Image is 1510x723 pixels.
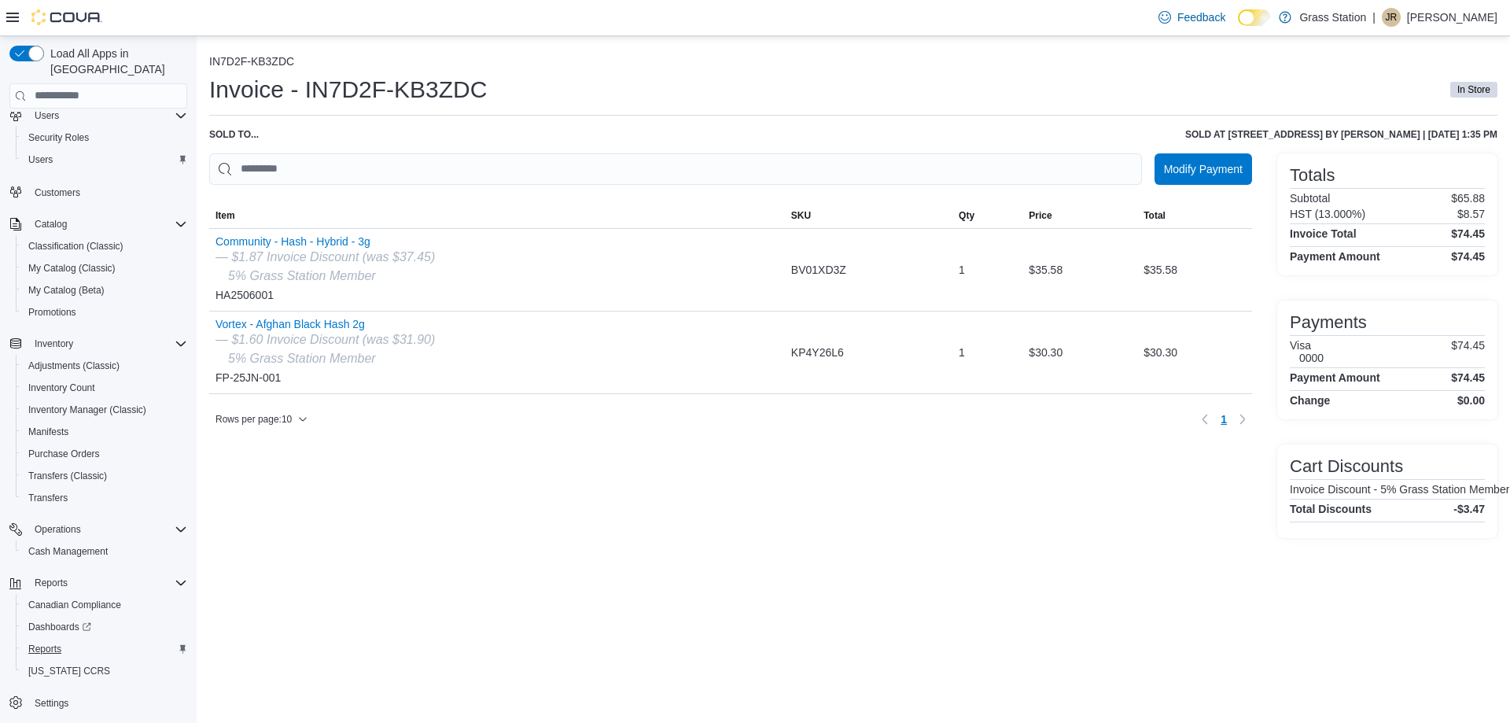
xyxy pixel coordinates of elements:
button: My Catalog (Beta) [16,279,193,301]
span: In Store [1457,83,1490,97]
span: Inventory Count [28,382,95,394]
span: Cash Management [22,542,187,561]
span: Purchase Orders [28,448,100,460]
h3: Payments [1290,313,1367,332]
h3: Cart Discounts [1290,457,1403,476]
h4: -$3.47 [1453,503,1485,515]
p: Grass Station [1299,8,1366,27]
nav: An example of EuiBreadcrumbs [209,55,1497,71]
a: My Catalog (Classic) [22,259,122,278]
span: Canadian Compliance [22,596,187,614]
div: $35.58 [1022,254,1137,286]
span: Purchase Orders [22,444,187,463]
span: My Catalog (Classic) [28,262,116,275]
span: Settings [35,697,68,710]
button: Rows per page:10 [209,410,314,429]
a: Dashboards [22,618,98,636]
button: Qty [952,203,1022,228]
button: Users [3,105,193,127]
span: BV01XD3Z [791,260,846,279]
button: Reports [16,638,193,660]
span: Dark Mode [1238,26,1239,27]
span: My Catalog (Classic) [22,259,187,278]
button: Security Roles [16,127,193,149]
a: Canadian Compliance [22,596,127,614]
button: Users [16,149,193,171]
span: Qty [959,209,974,222]
button: [US_STATE] CCRS [16,660,193,682]
button: Item [209,203,785,228]
span: Adjustments (Classic) [22,356,187,375]
a: Inventory Manager (Classic) [22,400,153,419]
span: In Store [1450,82,1497,98]
button: Inventory Manager (Classic) [16,399,193,421]
p: $74.45 [1451,339,1485,364]
div: $30.30 [1022,337,1137,368]
h3: Totals [1290,166,1335,185]
span: Inventory Manager (Classic) [28,404,146,416]
span: Dashboards [22,618,187,636]
h4: Invoice Total [1290,227,1357,240]
span: Reports [22,640,187,658]
button: Inventory [28,334,79,353]
span: Users [22,150,187,169]
span: Manifests [22,422,187,441]
span: Inventory [28,334,187,353]
a: Adjustments (Classic) [22,356,126,375]
h1: Invoice - IN7D2F-KB3ZDC [209,74,487,105]
h4: Change [1290,394,1330,407]
span: Load All Apps in [GEOGRAPHIC_DATA] [44,46,187,77]
button: Modify Payment [1155,153,1252,185]
span: Adjustments (Classic) [28,360,120,372]
h4: Payment Amount [1290,250,1380,263]
span: Rows per page : 10 [215,413,292,426]
button: Transfers [16,487,193,509]
button: Operations [3,518,193,540]
button: Customers [3,180,193,203]
div: — $1.60 Invoice Discount (was $31.90) [215,330,435,349]
p: $65.88 [1451,192,1485,205]
span: Reports [35,577,68,589]
a: Promotions [22,303,83,322]
span: KP4Y26L6 [791,343,844,362]
h6: Subtotal [1290,192,1330,205]
button: Settings [3,692,193,714]
div: FP-25JN-001 [215,318,435,387]
a: My Catalog (Beta) [22,281,111,300]
button: Next page [1233,410,1252,429]
h4: $74.45 [1451,227,1485,240]
button: Reports [3,572,193,594]
span: Total [1144,209,1166,222]
span: Inventory [35,338,73,350]
span: [US_STATE] CCRS [28,665,110,677]
h4: Payment Amount [1290,371,1380,384]
button: Operations [28,520,87,539]
input: Dark Mode [1238,9,1271,26]
span: Catalog [35,218,67,231]
a: Settings [28,694,75,713]
button: Page 1 of 1 [1214,407,1233,432]
div: $35.58 [1137,254,1252,286]
a: Transfers [22,489,74,507]
span: Transfers [28,492,68,504]
span: Inventory Manager (Classic) [22,400,187,419]
span: Dashboards [28,621,91,633]
button: Community - Hash - Hybrid - 3g [215,235,435,248]
span: 1 [1221,411,1227,427]
button: Classification (Classic) [16,235,193,257]
span: JR [1386,8,1398,27]
span: Operations [28,520,187,539]
a: Dashboards [16,616,193,638]
span: Users [28,153,53,166]
h4: $74.45 [1451,250,1485,263]
button: SKU [785,203,952,228]
input: This is a search bar. As you type, the results lower in the page will automatically filter. [209,153,1142,185]
a: Cash Management [22,542,114,561]
div: 1 [952,337,1022,368]
span: Transfers (Classic) [28,470,107,482]
span: Catalog [28,215,187,234]
span: Transfers (Classic) [22,467,187,485]
span: Users [28,106,187,125]
span: SKU [791,209,811,222]
div: Justin Raminelli [1382,8,1401,27]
